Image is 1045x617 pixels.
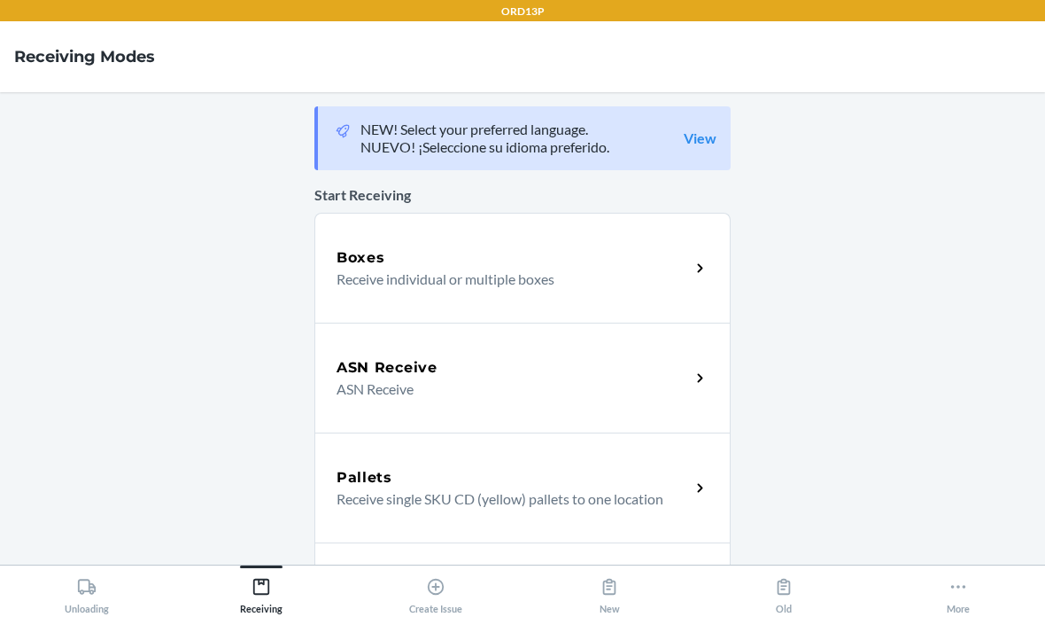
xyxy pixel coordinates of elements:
[774,570,793,614] div: Old
[871,566,1045,614] button: More
[947,570,970,614] div: More
[314,433,731,543] a: PalletsReceive single SKU CD (yellow) pallets to one location
[14,45,155,68] h4: Receiving Modes
[337,379,676,400] p: ASN Receive
[337,247,385,269] h5: Boxes
[522,566,697,614] button: New
[684,129,716,147] a: View
[697,566,871,614] button: Old
[337,269,676,290] p: Receive individual or multiple boxes
[174,566,349,614] button: Receiving
[360,138,609,156] p: NUEVO! ¡Seleccione su idioma preferido.
[314,213,731,323] a: BoxesReceive individual or multiple boxes
[337,467,392,488] h5: Pallets
[65,570,109,614] div: Unloading
[314,184,731,206] p: Start Receiving
[240,570,283,614] div: Receiving
[314,323,731,433] a: ASN ReceiveASN Receive
[360,121,609,138] p: NEW! Select your preferred language.
[409,570,462,614] div: Create Issue
[337,357,437,379] h5: ASN Receive
[337,488,676,510] p: Receive single SKU CD (yellow) pallets to one location
[348,566,522,614] button: Create Issue
[501,4,545,20] p: ORD13P
[600,570,620,614] div: New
